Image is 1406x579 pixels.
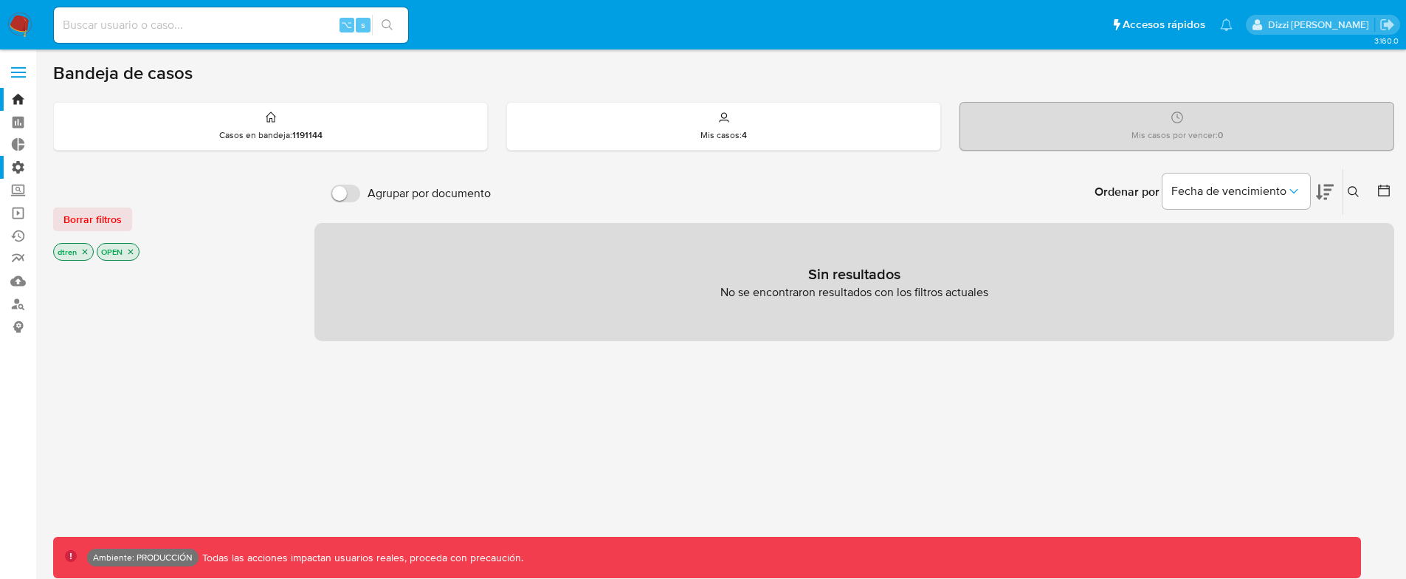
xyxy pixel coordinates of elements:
[54,16,408,35] input: Buscar usuario o caso...
[93,555,193,561] p: Ambiente: PRODUCCIÓN
[1220,18,1233,31] a: Notificaciones
[361,18,365,32] span: s
[1123,17,1205,32] span: Accesos rápidos
[1268,18,1374,32] p: dizzi.tren@mercadolibre.com.co
[199,551,523,565] p: Todas las acciones impactan usuarios reales, proceda con precaución.
[341,18,352,32] span: ⌥
[372,15,402,35] button: search-icon
[1379,17,1395,32] a: Salir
